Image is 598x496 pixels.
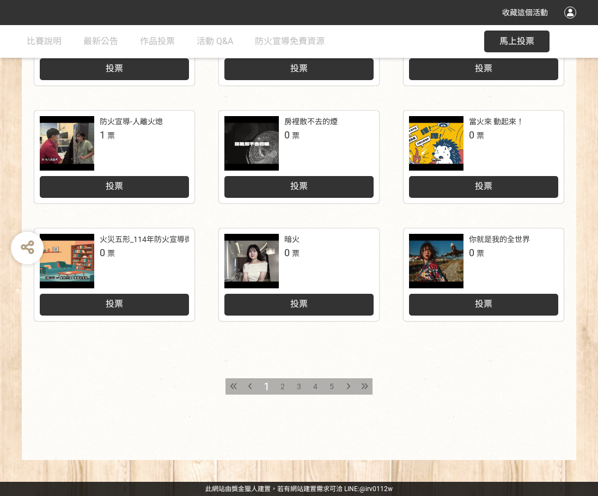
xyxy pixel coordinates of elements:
[27,25,62,58] a: 比賽說明
[140,25,175,58] a: 作品投票
[255,36,325,46] span: 防火宣導免費資源
[313,382,318,391] span: 4
[83,36,118,46] span: 最新公告
[205,485,329,493] a: 此網站由獎金獵人建置，若有網站建置需求
[290,299,308,309] span: 投票
[475,299,492,309] span: 投票
[469,129,474,141] span: 0
[359,485,393,493] a: @irv0112w
[292,131,300,140] span: 票
[469,116,524,128] div: 當火來 動起來！
[475,63,492,74] span: 投票
[284,247,290,258] span: 0
[264,380,270,393] span: 1
[197,36,233,46] span: 活動 Q&A
[100,129,105,141] span: 1
[484,31,550,52] button: 馬上投票
[280,382,285,391] span: 2
[404,111,564,203] a: 當火來 動起來！0票投票
[255,25,325,58] a: 防火宣導免費資源
[477,249,484,258] span: 票
[297,382,301,391] span: 3
[106,299,123,309] span: 投票
[329,382,334,391] span: 5
[477,131,484,140] span: 票
[475,181,492,191] span: 投票
[205,485,393,493] span: 可洽 LINE:
[34,228,194,321] a: 火災五形_114年防火宣導微電影徵選競賽0票投票
[106,63,123,74] span: 投票
[284,116,338,128] div: 房裡散不去的煙
[469,234,530,245] div: 你就是我的全世界
[100,247,105,258] span: 0
[27,36,62,46] span: 比賽說明
[469,247,474,258] span: 0
[107,131,115,140] span: 票
[284,234,300,245] div: 暗火
[292,249,300,258] span: 票
[284,129,290,141] span: 0
[290,181,308,191] span: 投票
[219,228,379,321] a: 暗火0票投票
[107,249,115,258] span: 票
[290,63,308,74] span: 投票
[404,228,564,321] a: 你就是我的全世界0票投票
[197,25,233,58] a: 活動 Q&A
[140,36,175,46] span: 作品投票
[100,116,163,128] div: 防火宣導-人離火熄
[100,234,238,245] div: 火災五形_114年防火宣導微電影徵選競賽
[219,111,379,203] a: 房裡散不去的煙0票投票
[83,25,118,58] a: 最新公告
[34,111,194,203] a: 防火宣導-人離火熄1票投票
[502,8,548,17] span: 收藏這個活動
[106,181,123,191] span: 投票
[499,36,534,46] span: 馬上投票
